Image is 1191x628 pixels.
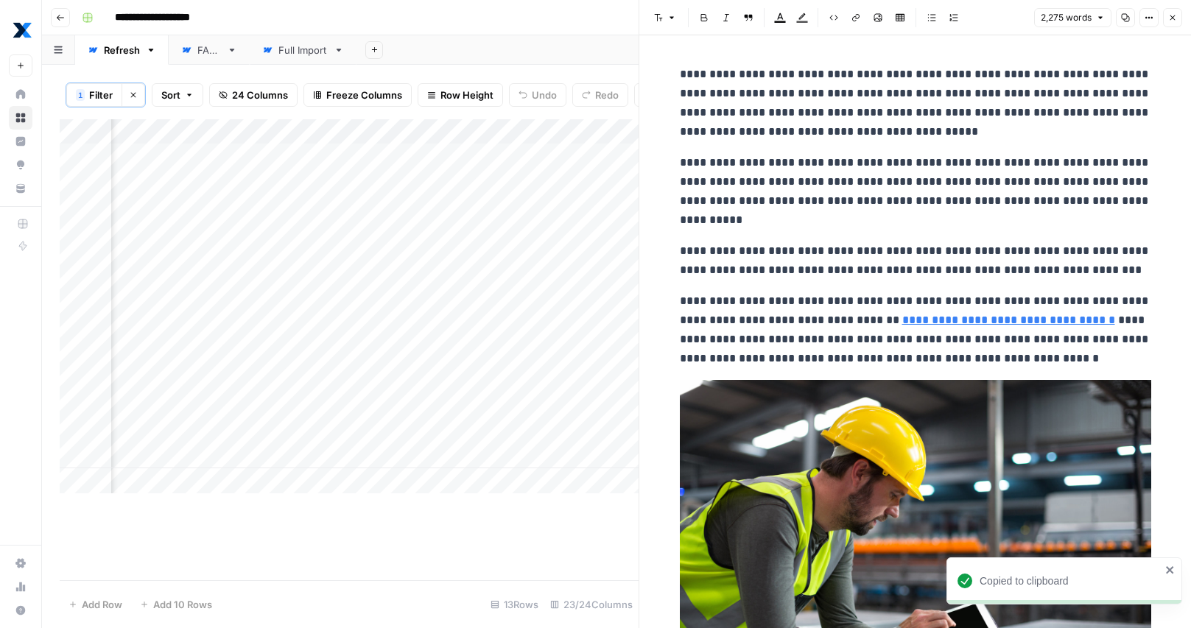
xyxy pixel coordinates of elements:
a: Settings [9,551,32,575]
button: Row Height [418,83,503,107]
button: Help + Support [9,599,32,622]
a: Opportunities [9,153,32,177]
span: Row Height [440,88,493,102]
button: Undo [509,83,566,107]
button: Workspace: MaintainX [9,12,32,49]
a: Home [9,82,32,106]
a: Browse [9,106,32,130]
div: 13 Rows [485,593,544,616]
a: Refresh [75,35,169,65]
div: Copied to clipboard [980,574,1161,588]
button: Add 10 Rows [131,593,221,616]
span: Add 10 Rows [153,597,212,612]
img: MaintainX Logo [9,17,35,43]
div: Full Import [278,43,328,57]
span: Freeze Columns [326,88,402,102]
button: Sort [152,83,203,107]
a: FAQs [169,35,250,65]
button: 2,275 words [1034,8,1111,27]
button: Add Row [60,593,131,616]
div: FAQs [197,43,221,57]
button: 24 Columns [209,83,298,107]
span: Redo [595,88,619,102]
div: 23/24 Columns [544,593,639,616]
span: Filter [89,88,113,102]
span: Undo [532,88,557,102]
button: close [1165,564,1176,576]
div: 1 [76,89,85,101]
a: Usage [9,575,32,599]
span: Sort [161,88,180,102]
button: 1Filter [66,83,122,107]
span: 1 [78,89,82,101]
span: 24 Columns [232,88,288,102]
span: 2,275 words [1041,11,1092,24]
a: Your Data [9,177,32,200]
button: Freeze Columns [303,83,412,107]
button: Redo [572,83,628,107]
span: Add Row [82,597,122,612]
div: Refresh [104,43,140,57]
a: Insights [9,130,32,153]
a: Full Import [250,35,356,65]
